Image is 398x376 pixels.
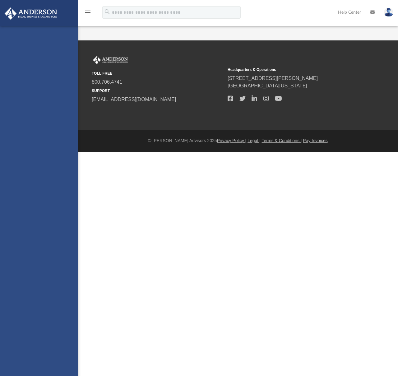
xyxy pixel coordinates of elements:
[384,8,393,17] img: User Pic
[262,138,302,143] a: Terms & Conditions |
[92,71,223,76] small: TOLL FREE
[303,138,327,143] a: Pay Invoices
[228,83,307,88] a: [GEOGRAPHIC_DATA][US_STATE]
[78,137,398,144] div: © [PERSON_NAME] Advisors 2025
[104,8,111,15] i: search
[228,76,318,81] a: [STREET_ADDRESS][PERSON_NAME]
[84,9,91,16] i: menu
[92,97,176,102] a: [EMAIL_ADDRESS][DOMAIN_NAME]
[217,138,247,143] a: Privacy Policy |
[92,88,223,94] small: SUPPORT
[92,79,122,85] a: 800.706.4741
[248,138,261,143] a: Legal |
[84,12,91,16] a: menu
[228,67,359,72] small: Headquarters & Operations
[92,56,129,64] img: Anderson Advisors Platinum Portal
[3,7,59,20] img: Anderson Advisors Platinum Portal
